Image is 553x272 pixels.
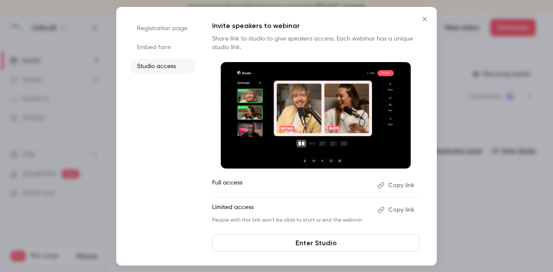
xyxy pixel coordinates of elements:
[212,178,371,192] p: Full access
[416,10,433,28] button: Close
[212,34,420,52] p: Share link to studio to give speakers access. Each webinar has a unique studio link.
[374,203,420,217] button: Copy link
[212,217,371,224] p: People with this link won't be able to start or end the webinar
[130,21,195,36] li: Registration page
[374,178,420,192] button: Copy link
[130,59,195,74] li: Studio access
[221,62,411,169] img: Invite speakers to webinar
[212,234,420,252] a: Enter Studio
[130,40,195,55] li: Embed form
[212,203,371,217] p: Limited access
[212,21,420,31] p: Invite speakers to webinar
